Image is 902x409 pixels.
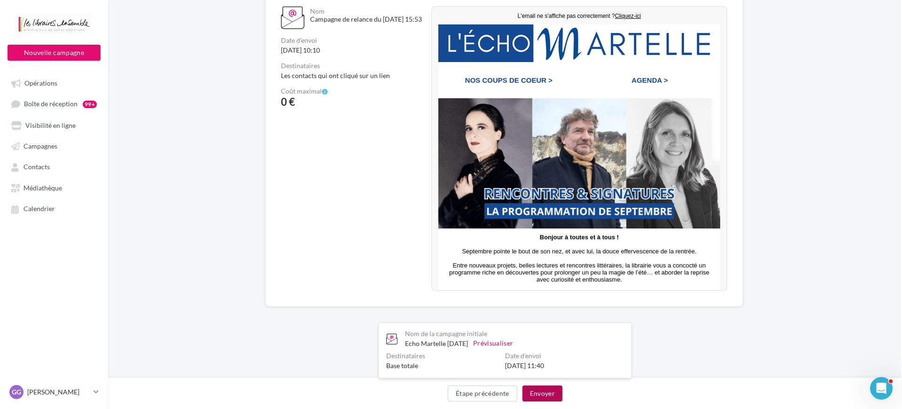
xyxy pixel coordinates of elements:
[182,5,208,12] a: Cliquez-ici
[177,69,257,77] a: AGENDA >
[6,179,102,196] a: Médiathèque
[281,63,424,69] div: Destinataires
[310,8,422,15] div: Nom
[505,353,624,370] div: [DATE] 11:40
[522,385,562,401] button: Envoyer
[310,15,422,24] div: Campagne de relance du [DATE] 15:53
[281,97,295,107] div: 0 €
[6,74,102,91] a: Opérations
[386,361,498,370] div: Base totale
[83,101,97,108] div: 99+
[386,353,498,359] div: Destinataires
[12,387,21,397] span: GG
[23,163,50,171] span: Contacts
[281,63,424,80] div: Les contacts qui ont cliqué sur un lien
[107,226,186,233] strong: Bonjour à toutes et à tous !
[281,46,320,54] span: [DATE] 10:10
[6,17,288,55] img: Ajouter_un_titre-2.png
[6,117,102,134] a: Visibilité en ligne
[11,254,282,275] p: Entre nouveaux projets, belles lectures et rencontres littéraires, la librairie vous a concocté u...
[6,95,102,112] a: Boîte de réception99+
[6,158,102,175] a: Contacts
[281,88,424,95] div: Coût maximal
[8,383,101,401] a: GG [PERSON_NAME]
[11,226,282,304] div: false
[469,338,517,349] button: Prévisualiser
[448,385,517,401] button: Étape précédente
[23,205,55,213] span: Calendrier
[505,353,624,359] div: Date d'envoi
[24,79,57,87] span: Opérations
[24,100,78,108] span: Boîte de réception
[25,121,76,129] span: Visibilité en ligne
[405,339,469,347] span: Echo Martelle [DATE]
[281,37,424,44] div: Date d'envoi
[405,330,624,337] div: Nom de la campagne initiale
[23,184,62,192] span: Médiathèque
[8,45,101,61] button: Nouvelle campagne
[11,240,282,247] p: Septembre pointe le bout de son nez, et avec lui, la douce effervescence de la rentrée.
[32,69,120,77] a: NOS COUPS DE COEUR >
[27,387,90,397] p: [PERSON_NAME]
[85,5,182,12] span: L'email ne s'affiche pas correctement ?
[6,137,102,154] a: Campagnes
[6,91,288,221] img: Global_Newsletter.png
[23,142,57,150] span: Campagnes
[870,377,893,400] iframe: Intercom live chat
[6,200,102,217] a: Calendrier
